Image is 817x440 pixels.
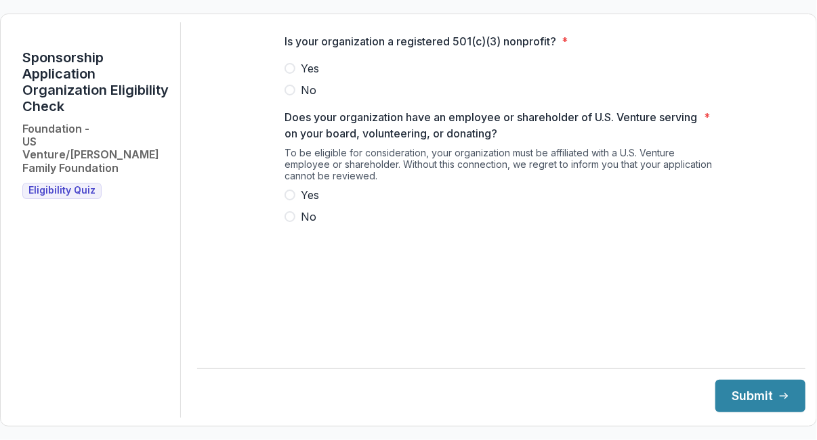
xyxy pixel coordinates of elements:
span: Yes [301,60,319,76]
span: No [301,208,316,225]
div: To be eligible for consideration, your organization must be affiliated with a U.S. Venture employ... [285,147,718,187]
button: Submit [715,380,805,412]
p: Is your organization a registered 501(c)(3) nonprofit? [285,33,556,49]
h2: Foundation - US Venture/[PERSON_NAME] Family Foundation [22,123,169,175]
span: Eligibility Quiz [28,185,96,196]
span: Yes [301,187,319,203]
span: No [301,82,316,98]
p: Does your organization have an employee or shareholder of U.S. Venture serving on your board, vol... [285,109,698,141]
h1: Sponsorship Application Organization Eligibility Check [22,49,169,114]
